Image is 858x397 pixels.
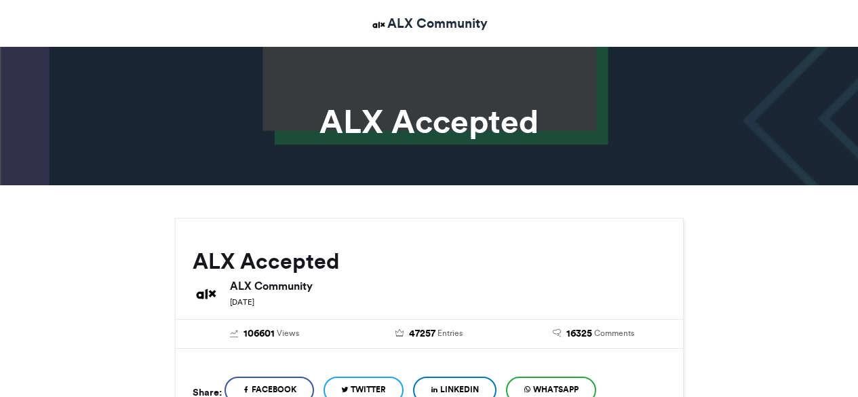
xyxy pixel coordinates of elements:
small: [DATE] [230,297,254,307]
a: 106601 Views [193,326,337,341]
a: 16325 Comments [522,326,666,341]
span: 16325 [566,326,592,341]
img: ALX Community [193,280,220,307]
span: Views [277,327,299,339]
span: 106601 [243,326,275,341]
span: Twitter [351,383,386,396]
a: 47257 Entries [357,326,501,341]
h2: ALX Accepted [193,249,666,273]
h1: ALX Accepted [53,105,806,138]
span: LinkedIn [440,383,479,396]
span: 47257 [409,326,435,341]
span: Comments [594,327,634,339]
span: Entries [437,327,463,339]
span: Facebook [252,383,296,396]
a: ALX Community [370,14,488,33]
img: ALX Community [370,16,387,33]
span: WhatsApp [533,383,579,396]
h6: ALX Community [230,280,666,291]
